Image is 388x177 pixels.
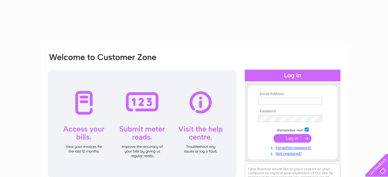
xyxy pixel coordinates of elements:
a: Forgotten password? [258,144,328,150]
th: Password: [257,109,328,114]
th: Email Address: [257,92,328,96]
td: Remember me? [257,127,328,133]
input: Submit [273,134,311,143]
a: Not registered? [258,150,328,156]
